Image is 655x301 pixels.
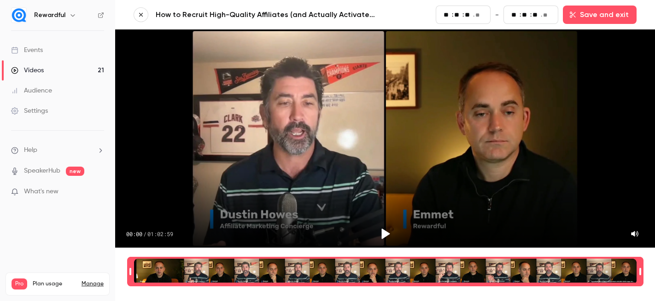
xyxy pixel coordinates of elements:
[11,145,104,155] li: help-dropdown-opener
[134,259,637,284] div: Time range selector
[454,10,462,20] input: minutes
[626,225,644,243] button: Mute
[444,10,451,20] input: hours
[530,10,532,20] span: :
[520,10,521,20] span: :
[374,223,396,245] button: Play
[127,258,134,285] div: Time range seconds start time
[34,11,65,20] h6: Rewardful
[522,10,529,20] input: minutes
[563,6,637,24] button: Save and exit
[12,8,26,23] img: Rewardful
[541,10,542,20] span: .
[462,10,464,20] span: :
[511,10,519,20] input: hours
[126,230,173,237] div: 00:00
[12,278,27,289] span: Pro
[143,230,146,237] span: /
[11,46,43,55] div: Events
[11,106,48,116] div: Settings
[495,9,499,20] span: -
[66,167,84,176] span: new
[93,188,104,196] iframe: Noticeable Trigger
[147,230,173,237] span: 01:02:59
[452,10,453,20] span: :
[465,10,472,20] input: seconds
[115,29,655,248] section: Video player
[24,187,58,197] span: What's new
[156,9,377,20] a: How to Recruit High-Quality Affiliates (and Actually Activate Them)
[24,145,37,155] span: Help
[503,6,558,24] fieldset: 01:03:02.60
[33,280,76,288] span: Plan usage
[436,6,491,24] fieldset: 00:03.46
[637,258,643,285] div: Time range seconds end time
[11,86,52,95] div: Audience
[126,230,142,237] span: 00:00
[532,10,540,20] input: seconds
[24,166,60,176] a: SpeakerHub
[475,10,483,20] input: milliseconds
[11,66,44,75] div: Videos
[543,10,550,20] input: milliseconds
[82,280,104,288] a: Manage
[473,10,474,20] span: .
